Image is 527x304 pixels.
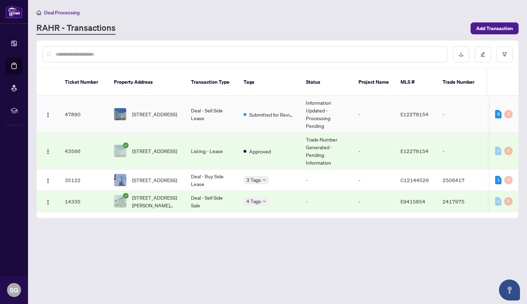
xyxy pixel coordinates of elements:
[132,147,177,155] span: [STREET_ADDRESS]
[262,178,266,182] span: down
[132,110,177,118] span: [STREET_ADDRESS]
[437,96,486,133] td: -
[246,197,261,205] span: 4 Tags
[504,197,513,206] div: 0
[59,133,108,170] td: 43566
[185,96,238,133] td: Deal - Sell Side Lease
[502,52,507,57] span: filter
[185,69,238,96] th: Transaction Type
[45,149,51,154] img: Logo
[249,147,271,155] span: Approved
[495,197,501,206] div: 0
[249,111,295,118] span: Submitted for Review
[114,145,126,157] img: thumbnail-img
[471,22,519,34] button: Add Transaction
[59,69,108,96] th: Ticket Number
[353,133,395,170] td: -
[45,178,51,184] img: Logo
[42,145,54,157] button: Logo
[185,191,238,212] td: Deal - Sell Side Sale
[59,170,108,191] td: 35122
[437,69,486,96] th: Trade Number
[114,108,126,120] img: thumbnail-img
[44,9,80,16] span: Deal Processing
[437,191,486,212] td: 2417975
[114,174,126,186] img: thumbnail-img
[401,111,429,117] span: E12278154
[475,46,491,62] button: edit
[504,176,513,184] div: 0
[6,5,22,18] img: logo
[36,10,41,15] span: home
[437,170,486,191] td: 2506417
[108,69,185,96] th: Property Address
[59,96,108,133] td: 47890
[453,46,469,62] button: download
[246,176,261,184] span: 3 Tags
[42,196,54,207] button: Logo
[123,193,129,199] span: check-circle
[185,170,238,191] td: Deal - Buy Side Lease
[300,133,353,170] td: Trade Number Generated - Pending Information
[499,279,520,300] button: Open asap
[45,199,51,205] img: Logo
[353,191,395,212] td: -
[504,147,513,155] div: 0
[437,133,486,170] td: -
[495,176,501,184] div: 1
[300,96,353,133] td: Information Updated - Processing Pending
[185,133,238,170] td: Listing - Lease
[401,198,425,205] span: E9415854
[262,200,266,203] span: down
[395,69,437,96] th: MLS #
[459,52,464,57] span: download
[480,52,485,57] span: edit
[132,194,180,209] span: [STREET_ADDRESS][PERSON_NAME][PERSON_NAME]
[123,143,129,148] span: check-circle
[10,285,18,295] span: SG
[59,191,108,212] td: 14335
[36,22,116,35] a: RAHR - Transactions
[132,176,177,184] span: [STREET_ADDRESS]
[401,177,429,183] span: C12144529
[114,195,126,207] img: thumbnail-img
[238,69,300,96] th: Tags
[300,191,353,212] td: -
[353,96,395,133] td: -
[42,109,54,120] button: Logo
[45,112,51,118] img: Logo
[476,23,513,34] span: Add Transaction
[495,110,501,118] div: 8
[497,46,513,62] button: filter
[495,147,501,155] div: 0
[300,170,353,191] td: -
[353,170,395,191] td: -
[504,110,513,118] div: 0
[353,69,395,96] th: Project Name
[300,69,353,96] th: Status
[401,148,429,154] span: E12278154
[42,174,54,186] button: Logo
